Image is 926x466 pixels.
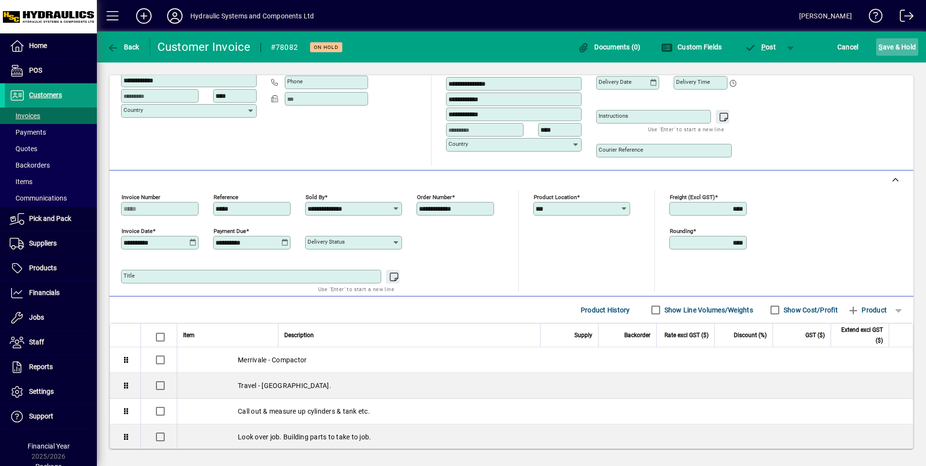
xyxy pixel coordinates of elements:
span: GST ($) [805,330,825,341]
a: Quotes [5,140,97,157]
mat-label: Courier Reference [599,146,643,153]
button: Save & Hold [876,38,918,56]
span: Custom Fields [661,43,722,51]
button: Back [105,38,142,56]
mat-label: Invoice number [122,194,160,201]
span: P [761,43,766,51]
mat-label: Delivery date [599,78,632,85]
mat-label: Country [448,140,468,147]
span: Supply [574,330,592,341]
span: Rate excl GST ($) [664,330,709,341]
button: Add [128,7,159,25]
span: Products [29,264,57,272]
mat-label: Product location [534,194,577,201]
mat-hint: Use 'Enter' to start a new line [648,124,724,135]
span: Cancel [837,39,859,55]
button: Profile [159,7,190,25]
span: Financials [29,289,60,296]
button: Product [843,301,892,319]
mat-label: Instructions [599,112,628,119]
span: Settings [29,388,54,395]
span: S [879,43,882,51]
span: Financial Year [28,442,70,450]
div: [PERSON_NAME] [799,8,852,24]
button: Choose address [569,61,584,76]
label: Show Cost/Profit [782,305,838,315]
div: #78082 [271,40,298,55]
span: ave & Hold [879,39,916,55]
span: Quotes [10,145,37,153]
a: Suppliers [5,232,97,256]
span: Items [10,178,32,186]
a: Jobs [5,306,97,330]
a: Logout [893,2,914,33]
a: Payments [5,124,97,140]
span: Backorder [624,330,650,341]
span: Communications [10,194,67,202]
span: ost [744,43,776,51]
span: Product History [581,302,630,318]
mat-label: Invoice date [122,228,153,234]
a: Support [5,404,97,429]
mat-label: Payment due [214,228,246,234]
mat-label: Title [123,272,135,279]
a: Products [5,256,97,280]
mat-label: Delivery time [676,78,710,85]
span: Item [183,330,195,341]
a: Pick and Pack [5,207,97,231]
button: Post [740,38,781,56]
button: Documents (0) [575,38,643,56]
mat-label: Phone [287,78,303,85]
div: Merrivale - Compactor [177,347,913,373]
div: Look over job. Building parts to take to job. [177,424,913,450]
mat-label: Sold by [306,194,324,201]
span: Extend excl GST ($) [837,325,883,346]
div: Call out & measure up cylinders & tank etc. [177,399,913,424]
span: Jobs [29,313,44,321]
span: Documents (0) [578,43,641,51]
mat-label: Country [123,107,143,113]
a: Communications [5,190,97,206]
span: Product [848,302,887,318]
button: Cancel [835,38,861,56]
span: Backorders [10,161,50,169]
span: Home [29,42,47,49]
mat-label: Freight (excl GST) [670,194,715,201]
label: Show Line Volumes/Weights [663,305,753,315]
a: Home [5,34,97,58]
span: Discount (%) [734,330,767,341]
span: Suppliers [29,239,57,247]
span: Staff [29,338,44,346]
a: View on map [553,60,569,76]
span: On hold [314,44,339,50]
div: Travel - [GEOGRAPHIC_DATA]. [177,373,913,398]
mat-hint: Use 'Enter' to start a new line [318,283,394,295]
div: Hydraulic Systems and Components Ltd [190,8,314,24]
a: Staff [5,330,97,355]
a: Settings [5,380,97,404]
a: Financials [5,281,97,305]
a: Backorders [5,157,97,173]
div: Customer Invoice [157,39,251,55]
span: POS [29,66,42,74]
a: Items [5,173,97,190]
mat-label: Delivery status [308,238,345,245]
a: Invoices [5,108,97,124]
a: Reports [5,355,97,379]
span: Payments [10,128,46,136]
mat-label: Reference [214,194,238,201]
span: Description [284,330,314,341]
button: Product History [577,301,634,319]
span: Invoices [10,112,40,120]
span: Support [29,412,53,420]
span: Back [107,43,139,51]
app-page-header-button: Back [97,38,150,56]
mat-label: Order number [417,194,452,201]
span: Reports [29,363,53,371]
span: Customers [29,91,62,99]
span: Pick and Pack [29,215,71,222]
mat-label: Rounding [670,228,693,234]
a: POS [5,59,97,83]
button: Custom Fields [659,38,725,56]
a: Knowledge Base [862,2,883,33]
